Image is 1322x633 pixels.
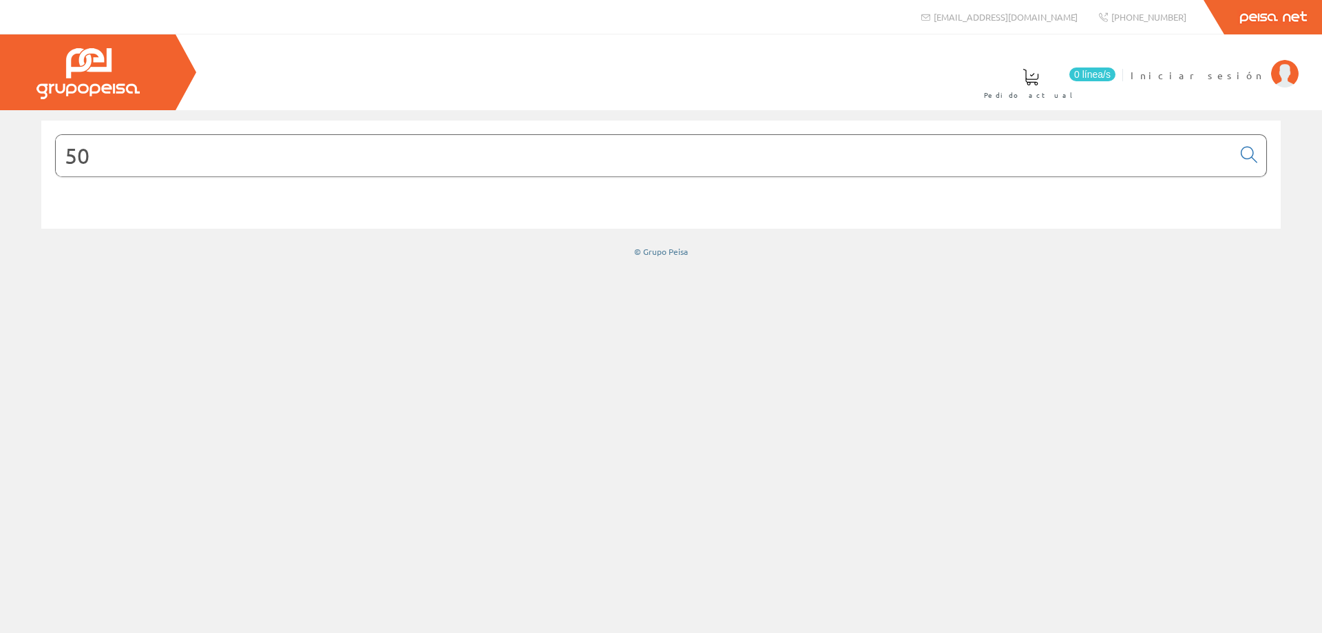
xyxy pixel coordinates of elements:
[1131,68,1264,82] span: Iniciar sesión
[1131,57,1299,70] a: Iniciar sesión
[36,48,140,99] img: Grupo Peisa
[1069,68,1115,81] span: 0 línea/s
[984,88,1078,102] span: Pedido actual
[934,11,1078,23] span: [EMAIL_ADDRESS][DOMAIN_NAME]
[56,135,1232,176] input: Buscar...
[41,246,1281,258] div: © Grupo Peisa
[1111,11,1186,23] span: [PHONE_NUMBER]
